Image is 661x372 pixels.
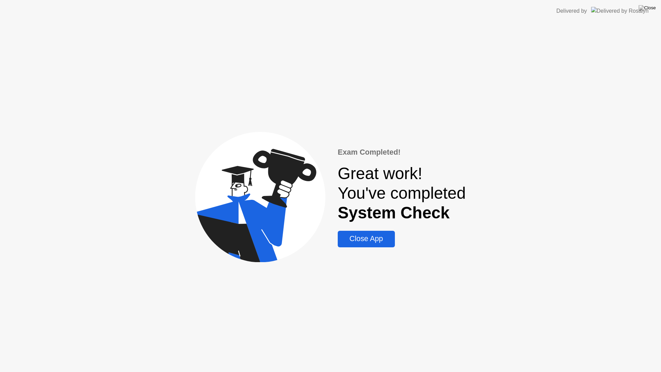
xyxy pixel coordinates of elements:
[556,7,587,15] div: Delivered by
[338,147,466,158] div: Exam Completed!
[639,5,656,11] img: Close
[591,7,649,15] img: Delivered by Rosalyn
[338,204,450,222] b: System Check
[340,235,392,243] div: Close App
[338,164,466,223] div: Great work! You've completed
[338,231,395,247] button: Close App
